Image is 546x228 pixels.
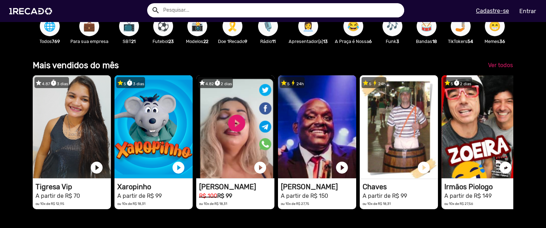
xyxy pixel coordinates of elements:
[116,38,143,45] p: SBT
[36,183,111,191] h1: Tigresa Vip
[36,38,63,45] p: Todos
[199,183,274,191] h1: [PERSON_NAME]
[515,5,541,17] a: Entrar
[33,60,119,70] b: Mais vendidos do mês
[363,192,407,199] small: A partir de R$ 99
[281,183,356,191] h1: [PERSON_NAME]
[481,38,508,45] p: Memes
[417,161,431,175] a: play_circle_filled
[158,3,404,17] input: Pesquisar...
[114,75,193,178] video: 1RECADO vídeos dedicados para fãs e empresas
[171,161,186,175] a: play_circle_filled
[444,183,520,191] h1: Irmãos Piologo
[335,161,349,175] a: play_circle_filled
[360,75,438,178] video: 1RECADO vídeos dedicados para fãs e empresas
[196,75,274,178] video: 1RECADO vídeos dedicados para fãs e empresas
[151,6,160,15] mat-icon: Example home icon
[451,16,471,36] button: 🤳🏼
[123,16,135,36] span: 📺
[343,16,363,36] button: 😂
[191,16,203,36] span: 📸
[36,202,64,206] small: ou 10x de R$ 12,95
[499,39,505,44] b: 36
[33,75,111,178] video: 1RECADO vídeos dedicados para fãs e empresas
[421,16,433,36] span: 🥁
[226,16,239,36] span: 🎗️
[223,16,242,36] button: 🎗️
[262,16,274,36] span: 🎙️
[467,39,473,44] b: 54
[153,16,173,36] button: ⚽
[455,16,467,36] span: 🤳🏼
[489,16,501,36] span: 😁
[157,16,169,36] span: ⚽
[444,192,492,199] small: A partir de R$ 149
[363,183,438,191] h1: Chaves
[289,38,328,45] p: Apresentador(a)
[363,202,391,206] small: ou 10x de R$ 18,31
[187,16,207,36] button: 📸
[441,75,520,178] video: 1RECADO vídeos dedicados para fãs e empresas
[44,16,56,36] span: 🌐
[83,16,95,36] span: 💼
[323,39,328,44] b: 13
[447,38,474,45] p: TikTokers
[184,38,211,45] p: Modelos
[253,161,267,175] a: play_circle_filled
[335,38,372,45] p: A Praça é Nossa
[255,38,282,45] p: Rádio
[382,16,402,36] button: 🎶
[347,16,359,36] span: 😂
[131,39,135,44] b: 21
[379,38,406,45] p: Funk
[444,202,473,206] small: ou 10x de R$ 27,56
[298,16,318,36] button: 👩‍💼
[168,39,174,44] b: 23
[218,38,247,45] p: Doe 1Recado
[258,16,278,36] button: 🎙️
[417,16,437,36] button: 🥁
[278,75,356,178] video: 1RECADO vídeos dedicados para fãs e empresas
[149,4,161,16] button: Example home icon
[117,202,145,206] small: ou 10x de R$ 18,31
[52,39,60,44] b: 769
[70,38,108,45] p: Para sua empresa
[281,202,309,206] small: ou 10x de R$ 27,75
[36,192,80,199] small: A partir de R$ 70
[272,39,275,44] b: 11
[369,39,372,44] b: 6
[386,16,398,36] span: 🎶
[203,39,208,44] b: 22
[150,38,177,45] p: Futebol
[476,7,509,14] u: Cadastre-se
[79,16,99,36] button: 💼
[485,16,505,36] button: 😁
[90,161,104,175] a: play_circle_filled
[302,16,314,36] span: 👩‍💼
[199,192,217,199] small: R$ 100
[117,192,162,199] small: A partir de R$ 99
[40,16,60,36] button: 🌐
[245,39,247,44] b: 9
[117,183,193,191] h1: Xaropinho
[119,16,139,36] button: 📺
[498,161,513,175] a: play_circle_filled
[488,62,513,69] span: Ver todos
[432,39,437,44] b: 18
[199,202,227,206] small: ou 10x de R$ 18,31
[217,192,232,199] b: R$ 99
[396,39,399,44] b: 3
[281,192,328,199] small: A partir de R$ 150
[413,38,440,45] p: Bandas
